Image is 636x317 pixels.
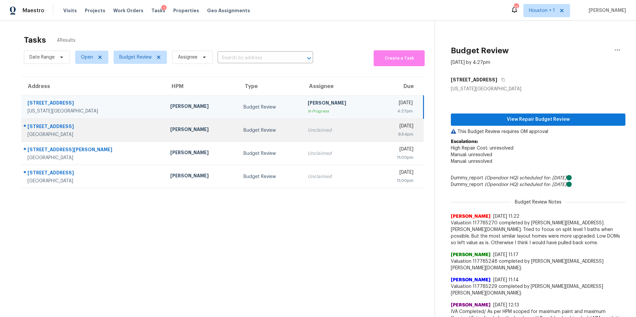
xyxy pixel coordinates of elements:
i: scheduled for: [DATE] [519,176,566,180]
i: (Opendoor HQ) [485,182,518,187]
i: scheduled for: [DATE] [519,182,566,187]
div: Unclaimed [308,127,370,134]
div: [US_STATE][GEOGRAPHIC_DATA] [27,108,160,114]
span: 4 Results [57,37,76,44]
div: Budget Review [243,104,297,111]
span: [DATE] 12:13 [493,303,519,307]
span: Visits [63,7,77,14]
p: This Budget Review requires GM approval [451,128,625,135]
span: Manual: unresolved [451,159,492,164]
div: 1 [161,5,167,12]
div: [GEOGRAPHIC_DATA] [27,155,160,161]
div: Dummy_report [451,175,625,181]
div: 11:00pm [381,154,413,161]
div: Budget Review [243,127,297,134]
span: View Repair Budget Review [456,115,620,124]
button: Copy Address [497,74,506,86]
button: Create a Task [374,50,425,66]
div: Unclaimed [308,150,370,157]
span: [PERSON_NAME] [451,213,491,220]
div: 11:00pm [381,177,413,184]
button: View Repair Budget Review [451,113,625,126]
span: Date Range [29,54,55,61]
div: 4:27pm [381,108,413,114]
span: [PERSON_NAME] [451,277,491,283]
div: [STREET_ADDRESS] [27,169,160,178]
th: Address [21,77,165,96]
div: [PERSON_NAME] [170,172,233,181]
b: Escalations: [451,139,478,144]
div: In Progress [308,108,370,114]
h2: Tasks [24,37,46,43]
div: [GEOGRAPHIC_DATA] [27,131,160,138]
div: [STREET_ADDRESS] [27,100,160,108]
span: Budget Review Notes [511,199,565,205]
div: [PERSON_NAME] [308,100,370,108]
div: [STREET_ADDRESS] [27,123,160,131]
div: 13 [514,4,518,11]
div: 8:54pm [381,131,413,138]
span: [PERSON_NAME] [586,7,626,14]
span: Tasks [151,8,165,13]
h2: Budget Review [451,47,509,54]
span: Houston + 1 [529,7,555,14]
div: [PERSON_NAME] [170,103,233,111]
span: [PERSON_NAME] [451,251,491,258]
span: Assignee [178,54,197,61]
span: Manual: unresolved [451,153,492,157]
div: Budget Review [243,150,297,157]
span: Valuation 117785270 completed by [PERSON_NAME][EMAIL_ADDRESS][PERSON_NAME][DOMAIN_NAME]: Tried to... [451,220,625,246]
span: [DATE] 11:14 [493,278,519,282]
div: [PERSON_NAME] [170,149,233,158]
input: Search by address [218,53,294,63]
div: [PERSON_NAME] [170,126,233,134]
div: Unclaimed [308,173,370,180]
span: Valuation 117785248 completed by [PERSON_NAME][EMAIL_ADDRESS][PERSON_NAME][DOMAIN_NAME]: [451,258,625,271]
span: Work Orders [113,7,143,14]
div: [US_STATE][GEOGRAPHIC_DATA] [451,86,625,92]
span: Projects [85,7,105,14]
span: Budget Review [119,54,152,61]
span: Valuation 117785229 completed by [PERSON_NAME][EMAIL_ADDRESS][PERSON_NAME][DOMAIN_NAME]: [451,283,625,296]
span: [PERSON_NAME] [451,302,491,308]
span: Properties [173,7,199,14]
span: Create a Task [377,55,421,62]
span: High Repair Cost: unresolved [451,146,513,151]
div: [DATE] [381,146,413,154]
span: Open [81,54,93,61]
span: [DATE] 11:17 [493,252,518,257]
th: Type [238,77,302,96]
span: Geo Assignments [207,7,250,14]
button: Open [304,54,314,63]
i: (Opendoor HQ) [485,176,518,180]
div: Dummy_report [451,181,625,188]
div: Budget Review [243,173,297,180]
th: HPM [165,77,238,96]
div: [DATE] [381,123,413,131]
h5: [STREET_ADDRESS] [451,76,497,83]
span: [DATE] 11:22 [493,214,519,219]
div: [DATE] [381,100,413,108]
th: Assignee [302,77,376,96]
div: [GEOGRAPHIC_DATA] [27,178,160,184]
div: [DATE] by 4:27pm [451,59,490,66]
th: Due [376,77,424,96]
div: [STREET_ADDRESS][PERSON_NAME] [27,146,160,155]
div: [DATE] [381,169,413,177]
span: Maestro [23,7,44,14]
